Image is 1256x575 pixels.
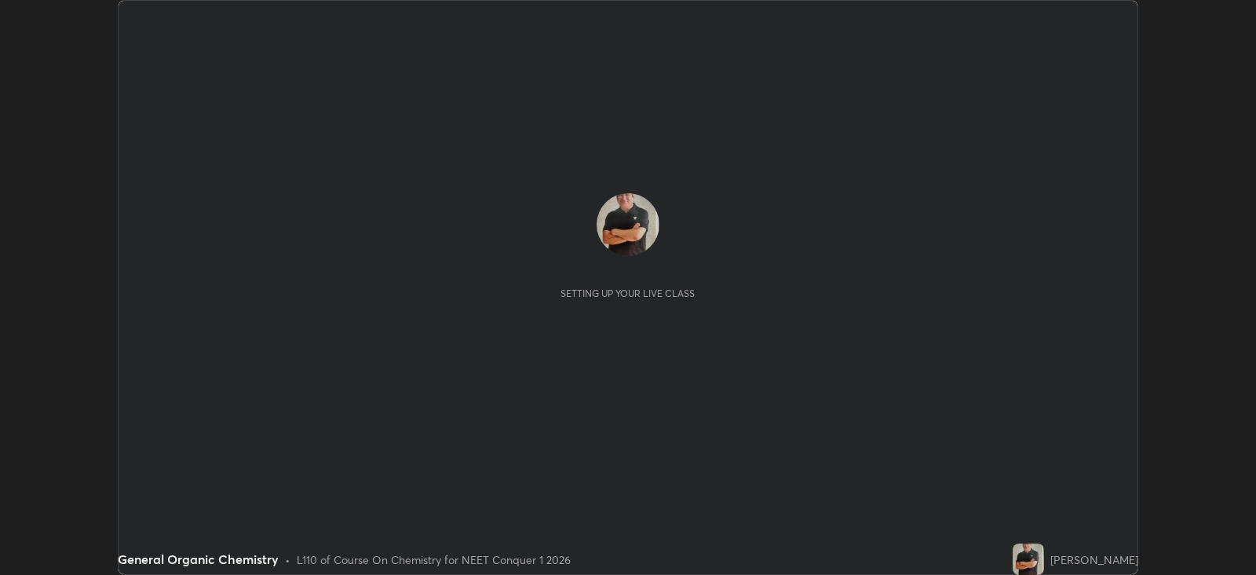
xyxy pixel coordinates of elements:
div: Setting up your live class [560,287,695,299]
div: • [285,551,290,568]
div: L110 of Course On Chemistry for NEET Conquer 1 2026 [297,551,571,568]
div: General Organic Chemistry [118,550,279,569]
img: e6ef48b7254d46eb90a707ca23a8ca9d.jpg [597,193,659,256]
img: e6ef48b7254d46eb90a707ca23a8ca9d.jpg [1013,544,1044,575]
div: [PERSON_NAME] [1050,551,1138,568]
